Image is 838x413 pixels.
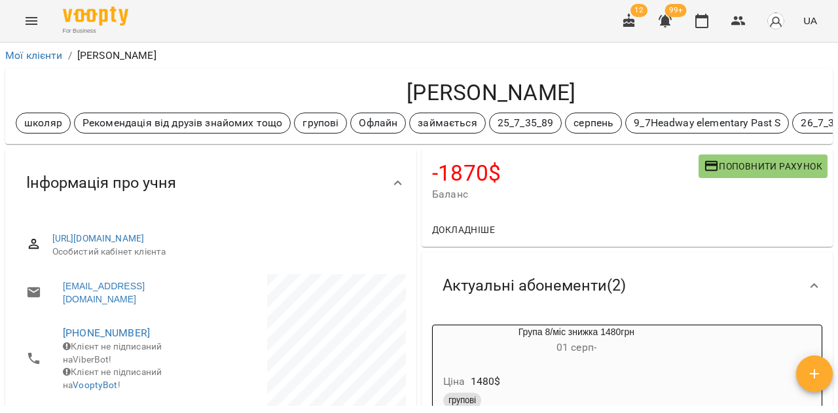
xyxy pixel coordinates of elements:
div: 9_7Headway elementary Past S [625,113,789,134]
a: [EMAIL_ADDRESS][DOMAIN_NAME] [63,279,198,306]
div: Офлайн [350,113,406,134]
p: 9_7Headway elementary Past S [634,115,780,131]
span: Докладніше [432,222,495,238]
p: [PERSON_NAME] [77,48,156,63]
p: групові [302,115,338,131]
span: 01 серп - [556,341,596,353]
span: Клієнт не підписаний на ! [63,367,162,390]
img: Voopty Logo [63,7,128,26]
div: школяр [16,113,71,134]
button: Докладніше [427,218,500,242]
div: Інформація про учня [5,149,416,217]
a: VooptyBot [73,380,117,390]
span: групові [443,395,481,406]
button: Поповнити рахунок [699,154,828,178]
span: Особистий кабінет клієнта [52,245,395,259]
p: серпень [574,115,613,131]
p: Офлайн [359,115,397,131]
a: Мої клієнти [5,49,63,62]
div: групові [294,113,347,134]
span: Інформація про учня [26,173,176,193]
span: 99+ [665,4,687,17]
p: школяр [24,115,62,131]
p: займається [418,115,477,131]
a: [URL][DOMAIN_NAME] [52,233,145,243]
nav: breadcrumb [5,48,833,63]
p: Рекомендація від друзів знайомих тощо [82,115,282,131]
a: [PHONE_NUMBER] [63,327,150,339]
p: 1480 $ [471,374,501,389]
span: Баланс [432,187,699,202]
div: серпень [565,113,622,134]
div: Група 8/міс знижка 1480грн [433,325,720,357]
h6: Ціна [443,372,465,391]
li: / [68,48,72,63]
span: Актуальні абонементи ( 2 ) [443,276,626,296]
span: For Business [63,27,128,35]
h4: -1870 $ [432,160,699,187]
span: Клієнт не підписаний на ViberBot! [63,341,162,365]
div: займається [409,113,485,134]
p: 25_7_35_89 [498,115,553,131]
img: avatar_s.png [767,12,785,30]
span: Поповнити рахунок [704,158,822,174]
span: UA [803,14,817,27]
span: 12 [630,4,647,17]
button: UA [798,9,822,33]
div: Рекомендація від друзів знайомих тощо [74,113,291,134]
div: Актуальні абонементи(2) [422,252,833,319]
div: 25_7_35_89 [489,113,562,134]
button: Menu [16,5,47,37]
